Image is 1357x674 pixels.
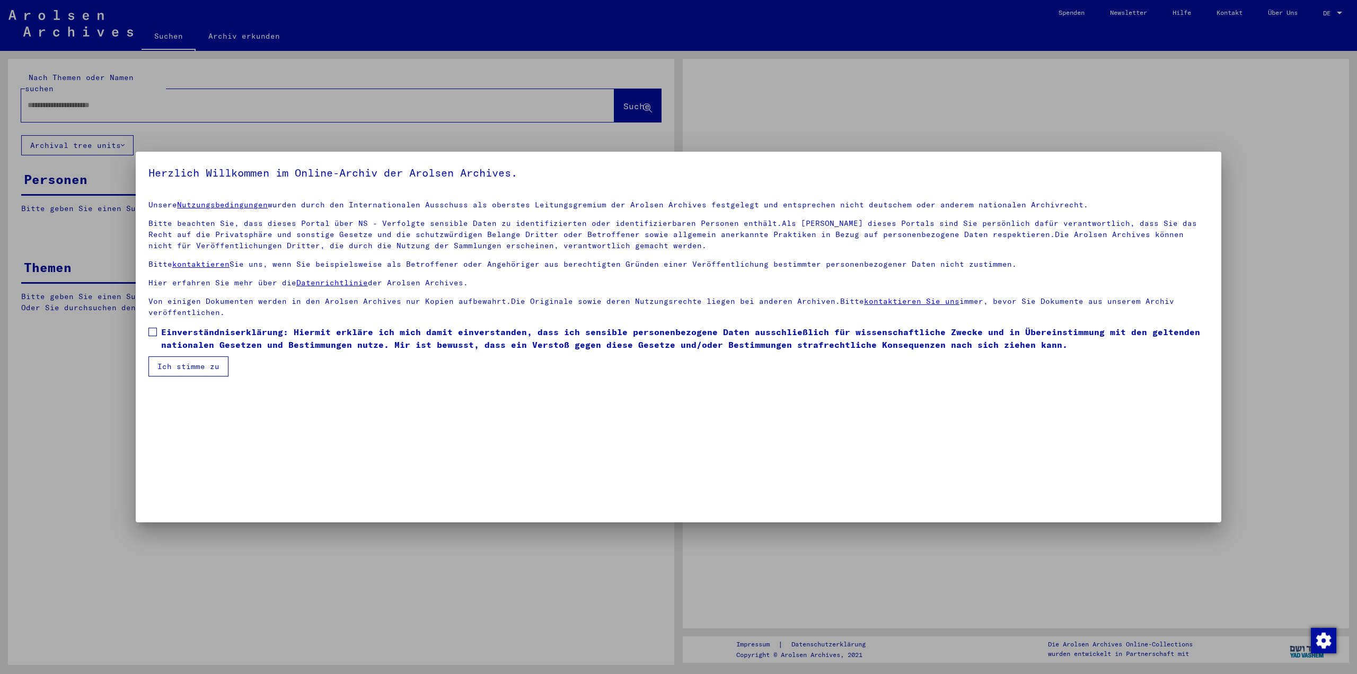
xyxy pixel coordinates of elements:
[148,218,1209,251] p: Bitte beachten Sie, dass dieses Portal über NS - Verfolgte sensible Daten zu identifizierten oder...
[864,296,959,306] a: kontaktieren Sie uns
[1311,628,1336,653] img: Zustimmung ändern
[148,259,1209,270] p: Bitte Sie uns, wenn Sie beispielsweise als Betroffener oder Angehöriger aus berechtigten Gründen ...
[148,356,228,377] button: Ich stimme zu
[148,164,1209,181] h5: Herzlich Willkommen im Online-Archiv der Arolsen Archives.
[148,277,1209,288] p: Hier erfahren Sie mehr über die der Arolsen Archives.
[148,199,1209,211] p: Unsere wurden durch den Internationalen Ausschuss als oberstes Leitungsgremium der Arolsen Archiv...
[177,200,268,209] a: Nutzungsbedingungen
[296,278,368,287] a: Datenrichtlinie
[172,259,230,269] a: kontaktieren
[161,326,1209,351] span: Einverständniserklärung: Hiermit erkläre ich mich damit einverstanden, dass ich sensible personen...
[148,296,1209,318] p: Von einigen Dokumenten werden in den Arolsen Archives nur Kopien aufbewahrt.Die Originale sowie d...
[1310,627,1336,653] div: Zustimmung ändern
